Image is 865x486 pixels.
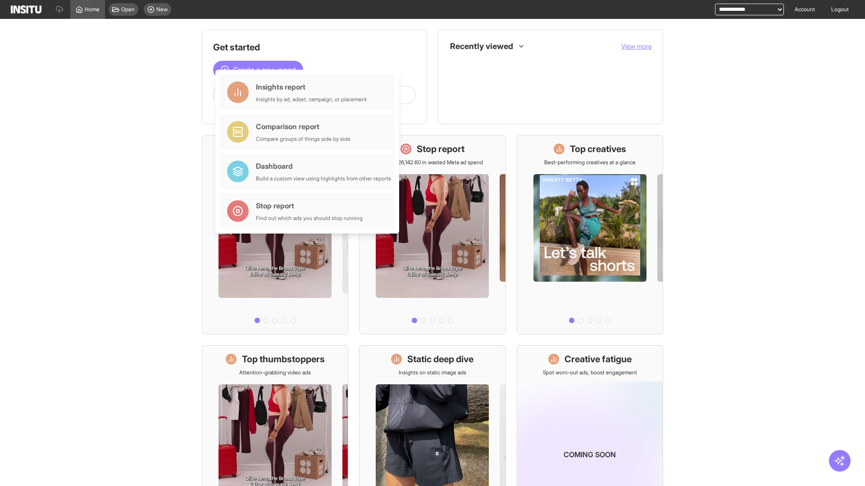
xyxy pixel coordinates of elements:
[156,6,168,13] span: New
[85,6,100,13] span: Home
[213,41,416,54] h1: Get started
[570,143,626,155] h1: Top creatives
[202,135,348,334] a: What's live nowSee all active ads instantly
[256,200,363,211] div: Stop report
[256,215,363,222] div: Find out which ads you should stop running
[407,353,473,365] h1: Static deep dive
[399,369,466,376] p: Insights on static image ads
[256,81,367,92] div: Insights report
[359,135,505,334] a: Stop reportSave £26,142.60 in wasted Meta ad spend
[11,5,41,13] img: Logo
[256,175,391,182] div: Build a custom view using highlights from other reports
[544,159,636,166] p: Best-performing creatives at a glance
[417,143,464,155] h1: Stop report
[121,6,135,13] span: Open
[382,159,483,166] p: Save £26,142.60 in wasted Meta ad spend
[239,369,311,376] p: Attention-grabbing video ads
[213,61,303,79] button: Create a new report
[256,96,367,103] div: Insights by ad, adset, campaign, or placement
[517,135,663,334] a: Top creativesBest-performing creatives at a glance
[242,353,325,365] h1: Top thumbstoppers
[256,161,391,171] div: Dashboard
[256,121,351,132] div: Comparison report
[621,42,652,51] button: View more
[256,135,351,143] div: Compare groups of things side by side
[233,64,296,75] span: Create a new report
[621,42,652,50] span: View more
